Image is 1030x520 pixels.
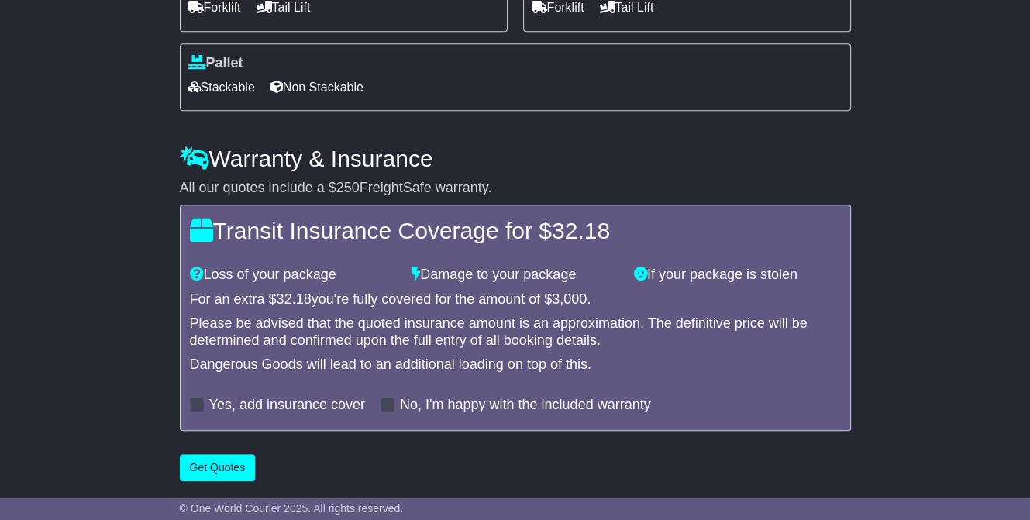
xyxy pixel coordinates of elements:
span: 32.18 [552,218,610,243]
span: 32.18 [277,291,312,307]
h4: Warranty & Insurance [180,146,851,171]
label: No, I'm happy with the included warranty [400,397,651,414]
label: Pallet [188,55,243,72]
label: Yes, add insurance cover [209,397,365,414]
div: All our quotes include a $ FreightSafe warranty. [180,180,851,197]
h4: Transit Insurance Coverage for $ [190,218,841,243]
div: For an extra $ you're fully covered for the amount of $ . [190,291,841,308]
div: Please be advised that the quoted insurance amount is an approximation. The definitive price will... [190,315,841,349]
span: 250 [336,180,360,195]
button: Get Quotes [180,454,256,481]
div: If your package is stolen [626,267,849,284]
span: 3,000 [552,291,587,307]
span: © One World Courier 2025. All rights reserved. [180,502,404,515]
span: Non Stackable [270,75,363,99]
span: Stackable [188,75,255,99]
div: Loss of your package [182,267,405,284]
div: Dangerous Goods will lead to an additional loading on top of this. [190,356,841,374]
div: Damage to your package [404,267,626,284]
